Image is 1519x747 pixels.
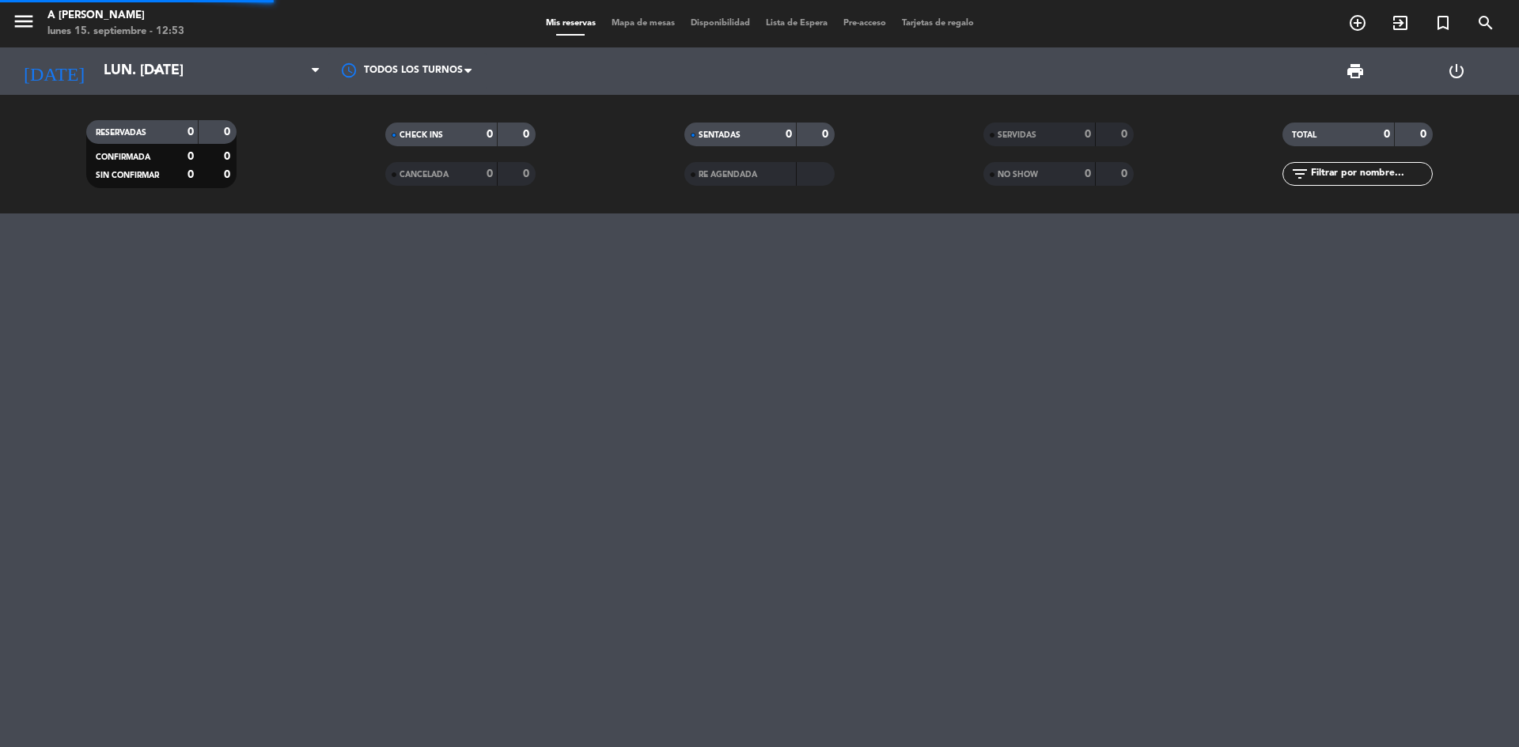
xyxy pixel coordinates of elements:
strong: 0 [487,129,493,140]
span: CHECK INS [400,131,443,139]
div: A [PERSON_NAME] [47,8,184,24]
strong: 0 [786,129,792,140]
div: LOG OUT [1406,47,1507,95]
span: Tarjetas de regalo [894,19,982,28]
span: SENTADAS [699,131,741,139]
strong: 0 [523,129,532,140]
span: Lista de Espera [758,19,835,28]
div: lunes 15. septiembre - 12:53 [47,24,184,40]
span: RESERVADAS [96,129,146,137]
strong: 0 [224,169,233,180]
span: RE AGENDADA [699,171,757,179]
strong: 0 [188,151,194,162]
span: Mis reservas [538,19,604,28]
strong: 0 [1121,168,1131,179]
input: Filtrar por nombre... [1309,165,1432,183]
strong: 0 [523,168,532,179]
i: arrow_drop_down [147,62,166,81]
i: exit_to_app [1391,13,1410,32]
i: turned_in_not [1434,13,1453,32]
button: menu [12,9,36,39]
strong: 0 [188,169,194,180]
span: CONFIRMADA [96,153,150,161]
span: print [1346,62,1365,81]
i: filter_list [1290,164,1309,183]
i: add_circle_outline [1348,13,1367,32]
span: Disponibilidad [683,19,758,28]
i: menu [12,9,36,33]
strong: 0 [1121,129,1131,140]
span: CANCELADA [400,171,449,179]
strong: 0 [1085,168,1091,179]
span: SIN CONFIRMAR [96,172,159,179]
span: NO SHOW [998,171,1038,179]
strong: 0 [224,126,233,138]
span: SERVIDAS [998,131,1036,139]
i: [DATE] [12,54,96,89]
span: TOTAL [1292,131,1316,139]
strong: 0 [1420,129,1430,140]
strong: 0 [224,151,233,162]
span: Pre-acceso [835,19,894,28]
strong: 0 [1085,129,1091,140]
strong: 0 [487,168,493,179]
strong: 0 [1384,129,1390,140]
strong: 0 [822,129,831,140]
span: Mapa de mesas [604,19,683,28]
i: power_settings_new [1447,62,1466,81]
i: search [1476,13,1495,32]
strong: 0 [188,126,194,138]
